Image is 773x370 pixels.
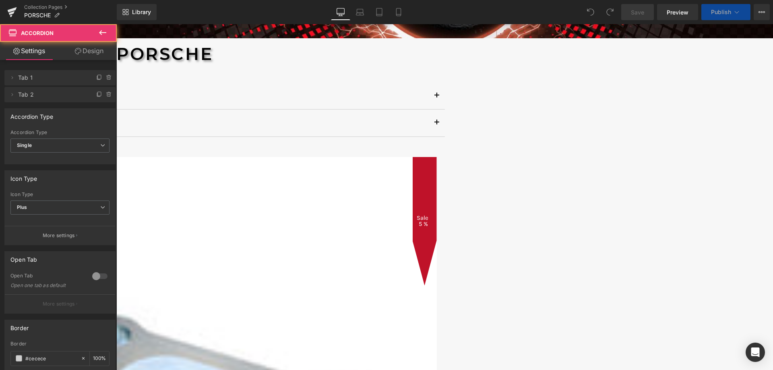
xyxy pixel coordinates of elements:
[60,42,118,60] a: Design
[5,226,115,245] button: More settings
[302,196,306,203] span: 5
[307,196,312,203] span: %
[754,4,770,20] button: More
[350,4,370,20] a: Laptop
[602,4,618,20] button: Redo
[17,204,27,210] b: Plus
[10,283,83,288] div: Open one tab as default
[300,190,312,197] span: Sale
[331,4,350,20] a: Desktop
[90,351,109,366] div: %
[711,9,731,15] span: Publish
[17,142,32,148] b: Single
[10,192,110,197] div: Icon Type
[43,300,75,308] p: More settings
[631,8,644,17] span: Save
[5,294,115,313] button: More settings
[746,343,765,362] div: Open Intercom Messenger
[667,8,688,17] span: Preview
[10,320,29,331] div: Border
[43,232,75,239] p: More settings
[117,4,157,20] a: New Library
[24,4,117,10] a: Collection Pages
[10,341,110,347] div: Border
[132,8,151,16] span: Library
[10,130,110,135] div: Accordion Type
[21,30,54,36] span: Accordion
[18,70,86,85] span: Tab 1
[25,354,77,363] input: Color
[10,171,37,182] div: Icon Type
[10,252,37,263] div: Open Tab
[10,273,84,281] div: Open Tab
[10,109,54,120] div: Accordion Type
[701,4,750,20] button: Publish
[583,4,599,20] button: Undo
[370,4,389,20] a: Tablet
[24,12,51,19] span: PORSCHE
[18,87,86,102] span: Tab 2
[657,4,698,20] a: Preview
[389,4,408,20] a: Mobile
